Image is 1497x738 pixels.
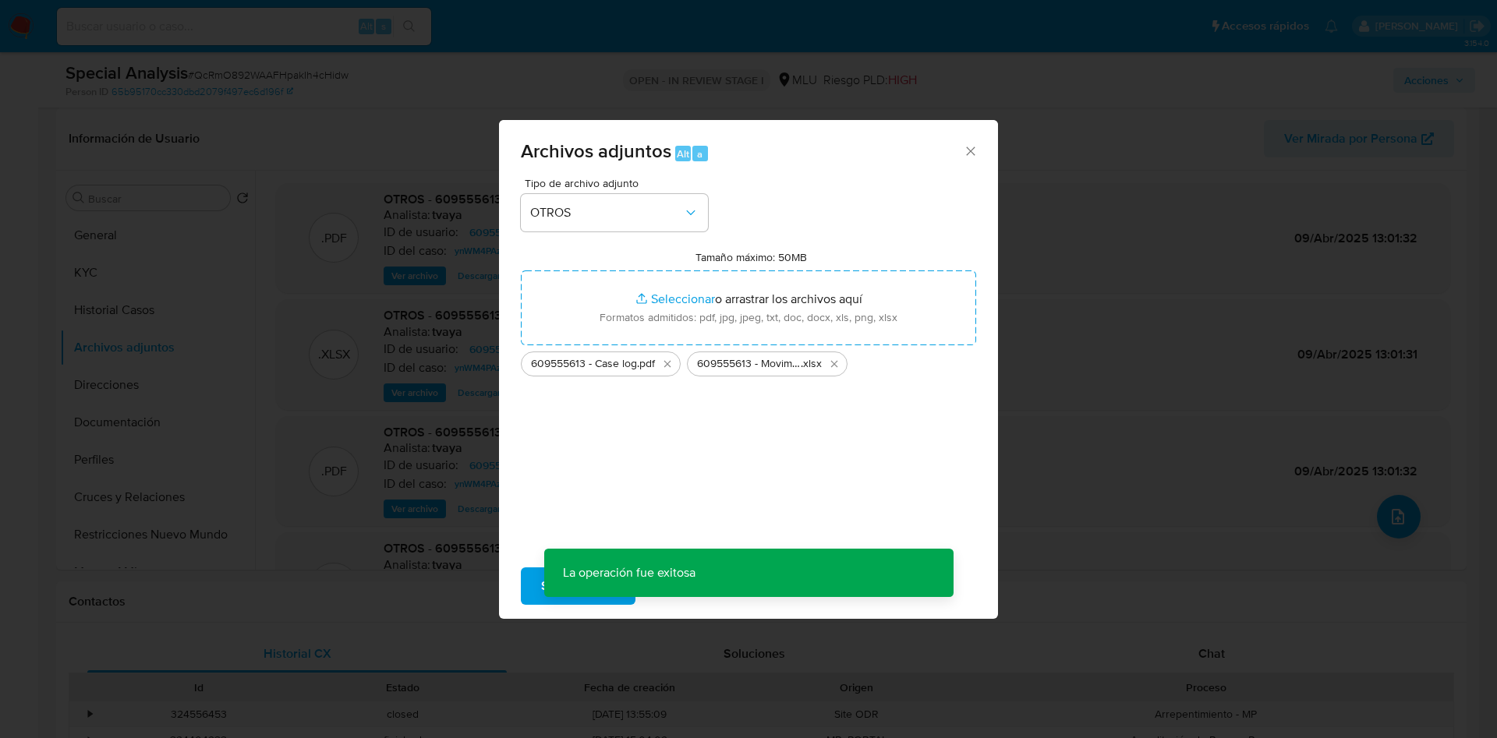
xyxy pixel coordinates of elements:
[697,147,702,161] span: a
[544,549,714,597] p: La operación fue exitosa
[521,345,976,376] ul: Archivos seleccionados
[658,355,677,373] button: Eliminar 609555613 - Case log.pdf
[521,567,635,605] button: Subir archivo
[541,569,615,603] span: Subir archivo
[531,356,637,372] span: 609555613 - Case log
[521,137,671,164] span: Archivos adjuntos
[677,147,689,161] span: Alt
[530,205,683,221] span: OTROS
[963,143,977,157] button: Cerrar
[637,356,655,372] span: .pdf
[521,194,708,231] button: OTROS
[825,355,844,373] button: Eliminar 609555613 - Movimientos.xlsx
[697,356,801,372] span: 609555613 - Movimientos
[695,250,807,264] label: Tamaño máximo: 50MB
[525,178,712,189] span: Tipo de archivo adjunto
[801,356,822,372] span: .xlsx
[662,569,713,603] span: Cancelar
